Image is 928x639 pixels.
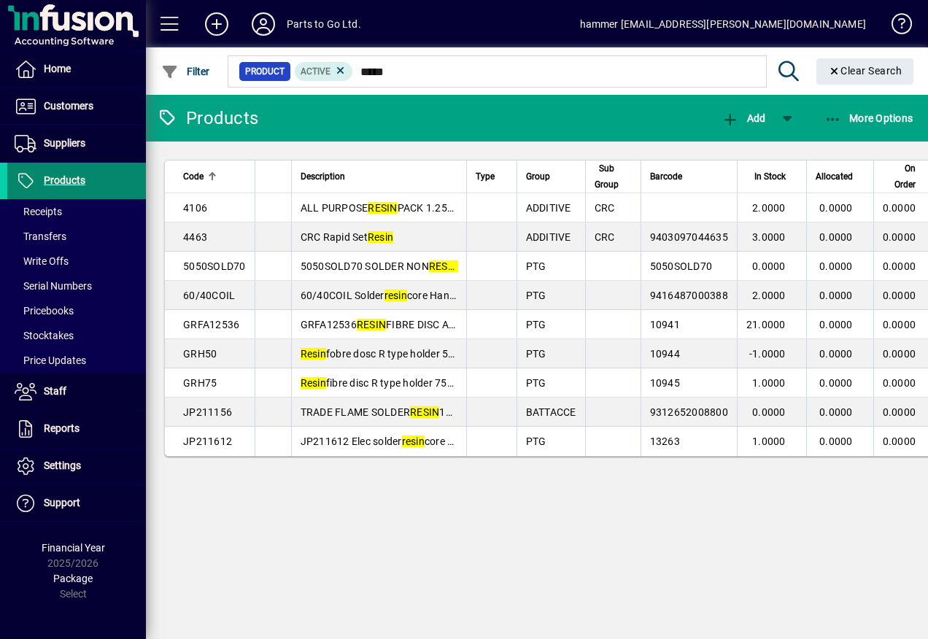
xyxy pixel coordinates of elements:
span: 0.0000 [819,202,853,214]
span: CRC Rapid Set [301,231,394,243]
div: Type [476,169,508,185]
span: 60/40COIL [183,290,235,301]
div: Parts to Go Ltd. [287,12,361,36]
em: RESIN [368,202,397,214]
div: Products [157,106,258,130]
span: 0.0000 [819,319,853,330]
span: 0.0000 [883,260,916,272]
button: Filter [158,58,214,85]
span: Staff [44,385,66,397]
div: Group [526,169,576,185]
span: On Order [883,160,916,193]
span: 4463 [183,231,207,243]
span: 0.0000 [752,260,786,272]
em: resin [402,435,425,447]
button: Profile [240,11,287,37]
a: Customers [7,88,146,125]
a: Suppliers [7,125,146,162]
span: PTG [526,348,546,360]
span: Reports [44,422,80,434]
a: Home [7,51,146,88]
span: Customers [44,100,93,112]
a: Stocktakes [7,323,146,348]
span: 3.0000 [752,231,786,243]
span: Clear Search [828,65,902,77]
span: Financial Year [42,542,105,554]
span: Suppliers [44,137,85,149]
span: Description [301,169,345,185]
a: Staff [7,373,146,410]
span: 0.0000 [883,406,916,418]
button: Add [718,105,769,131]
div: Allocated [816,169,866,185]
span: JP211612 [183,435,232,447]
span: GRH50 [183,348,217,360]
span: ADDITIVE [526,202,571,214]
span: PTG [526,290,546,301]
span: Sub Group [595,160,619,193]
span: 9312652008800 [650,406,728,418]
span: 60/40COIL Solder core Handiman 60/40 55g [301,290,530,301]
button: Add [193,11,240,37]
span: Home [44,63,71,74]
span: ADDITIVE [526,231,571,243]
span: fobre dosc R type holder 50mm [301,348,473,360]
span: ALL PURPOSE PACK 1.25LT [301,202,458,214]
span: BATTACCE [526,406,576,418]
span: Settings [44,460,81,471]
span: 0.0000 [883,377,916,389]
div: Sub Group [595,160,632,193]
span: 0.0000 [752,406,786,418]
span: 0.0000 [819,435,853,447]
a: Reports [7,411,146,447]
span: 0.0000 [819,377,853,389]
span: Stocktakes [15,330,74,341]
span: 0.0000 [819,260,853,272]
span: PTG [526,435,546,447]
a: Support [7,485,146,522]
em: RESIN [429,260,458,272]
span: Write Offs [15,255,69,267]
span: 1.0000 [752,377,786,389]
span: 9416487000388 [650,290,728,301]
span: Support [44,497,80,508]
span: TRADE FLAME SOLDER 15G 1.00mm [301,406,500,418]
span: 0.0000 [883,231,916,243]
span: PTG [526,319,546,330]
span: PTG [526,260,546,272]
span: 5050SOLD70 [650,260,713,272]
span: 0.0000 [883,290,916,301]
span: GRFA12536 FIBRE DISC AIO X 125MM X A36 GRIT [301,319,563,330]
span: 0.0000 [883,435,916,447]
mat-chip: Activation Status: Active [295,62,353,81]
span: Code [183,169,204,185]
span: fibre disc R type holder 75mm [301,377,465,389]
span: Active [301,66,330,77]
em: Resin [301,348,326,360]
span: PTG [526,377,546,389]
span: 10945 [650,377,680,389]
span: In Stock [754,169,786,185]
a: Serial Numbers [7,274,146,298]
span: Receipts [15,206,62,217]
span: Barcode [650,169,682,185]
em: Resin [368,231,393,243]
span: Allocated [816,169,853,185]
span: Product [245,64,285,79]
span: Filter [161,66,210,77]
span: JP211612 Elec solder core 7g [301,435,460,447]
span: 21.0000 [746,319,786,330]
span: Price Updates [15,355,86,366]
span: Serial Numbers [15,280,92,292]
span: 2.0000 [752,202,786,214]
span: Group [526,169,550,185]
span: GRH75 [183,377,217,389]
span: 13263 [650,435,680,447]
a: Receipts [7,199,146,224]
span: 0.0000 [819,406,853,418]
span: 0.0000 [819,348,853,360]
span: 0.0000 [819,231,853,243]
div: Code [183,169,246,185]
span: 0.0000 [883,202,916,214]
span: 0.0000 [883,319,916,330]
